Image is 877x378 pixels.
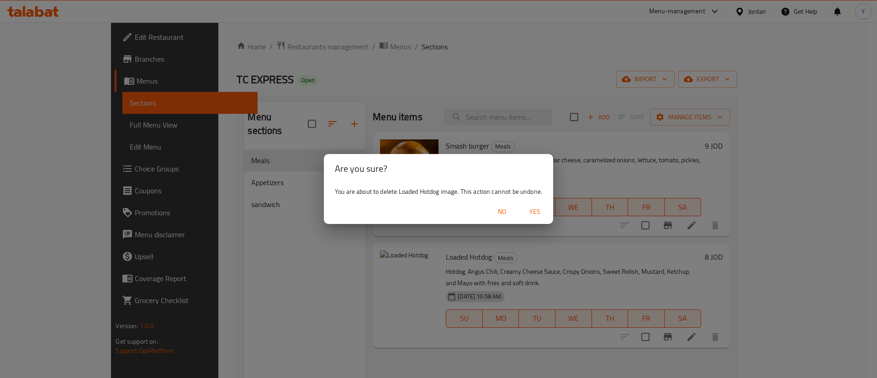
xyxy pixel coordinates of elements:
button: Yes [520,203,549,220]
span: Yes [524,206,546,218]
div: You are about to delete Loaded Hotdog image. This action cannot be undone. [324,183,553,200]
span: No [491,206,513,218]
button: No [487,203,517,220]
h2: Are you sure? [335,161,542,176]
